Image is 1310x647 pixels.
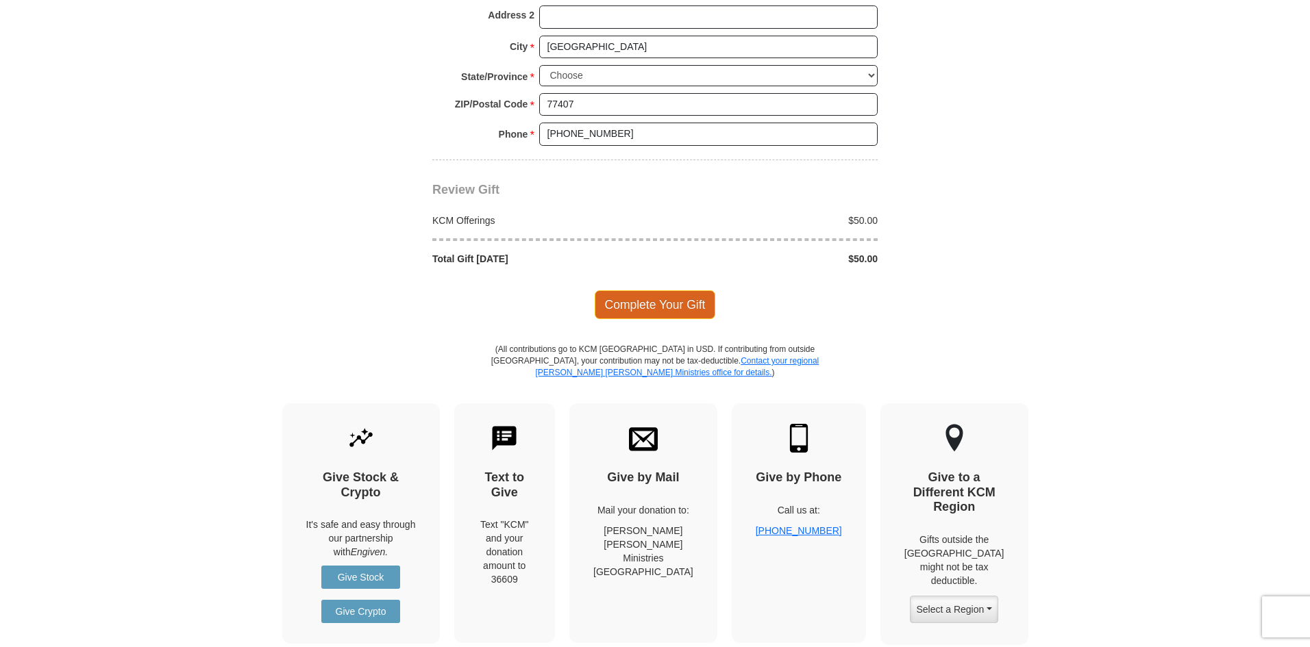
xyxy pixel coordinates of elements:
[425,214,656,227] div: KCM Offerings
[347,424,375,453] img: give-by-stock.svg
[306,518,416,559] p: It's safe and easy through our partnership with
[904,470,1004,515] h4: Give to a Different KCM Region
[510,37,528,56] strong: City
[488,5,534,25] strong: Address 2
[499,125,528,144] strong: Phone
[756,525,842,536] a: [PHONE_NUMBER]
[425,252,656,266] div: Total Gift [DATE]
[593,524,693,579] p: [PERSON_NAME] [PERSON_NAME] Ministries [GEOGRAPHIC_DATA]
[478,518,532,586] div: Text "KCM" and your donation amount to 36609
[491,344,819,403] p: (All contributions go to KCM [GEOGRAPHIC_DATA] in USD. If contributing from outside [GEOGRAPHIC_D...
[655,252,885,266] div: $50.00
[321,600,400,623] a: Give Crypto
[945,424,964,453] img: other-region
[455,94,528,114] strong: ZIP/Postal Code
[593,503,693,517] p: Mail your donation to:
[593,470,693,485] h4: Give by Mail
[910,596,998,623] button: Select a Region
[784,424,813,453] img: mobile.svg
[595,290,716,319] span: Complete Your Gift
[629,424,658,453] img: envelope.svg
[432,183,499,196] span: Review Gift
[461,67,528,86] strong: State/Province
[904,533,1004,587] p: Gifts outside the [GEOGRAPHIC_DATA] might not be tax deductible.
[351,546,388,557] i: Engiven.
[655,214,885,227] div: $50.00
[478,470,532,500] h4: Text to Give
[321,566,400,589] a: Give Stock
[490,424,519,453] img: text-to-give.svg
[756,503,842,517] p: Call us at:
[756,470,842,485] h4: Give by Phone
[306,470,416,500] h4: Give Stock & Crypto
